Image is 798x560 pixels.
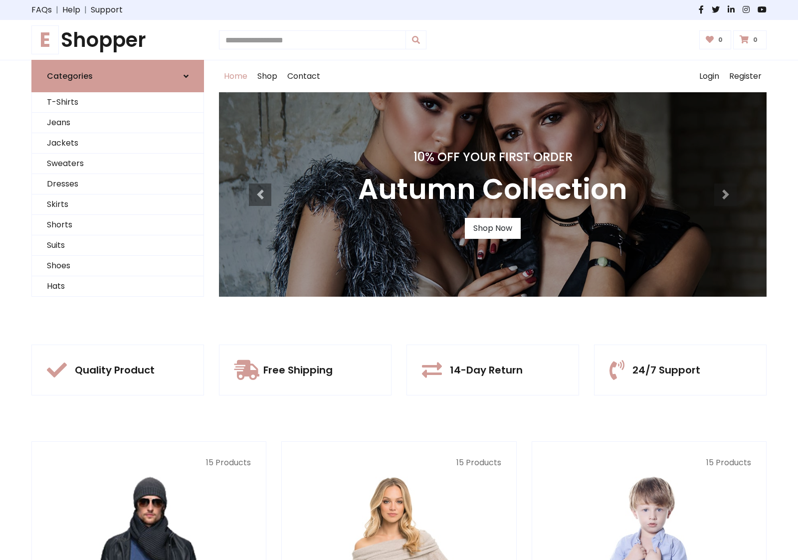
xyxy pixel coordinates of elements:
a: Jackets [32,133,203,154]
a: Home [219,60,252,92]
a: Register [724,60,767,92]
a: Shoes [32,256,203,276]
a: FAQs [31,4,52,16]
a: Sweaters [32,154,203,174]
a: T-Shirts [32,92,203,113]
h3: Autumn Collection [358,173,627,206]
a: Hats [32,276,203,297]
span: E [31,25,59,54]
span: | [80,4,91,16]
a: Login [694,60,724,92]
a: Categories [31,60,204,92]
h4: 10% Off Your First Order [358,150,627,165]
h5: 14-Day Return [450,364,523,376]
a: Help [62,4,80,16]
span: 0 [751,35,760,44]
h5: Quality Product [75,364,155,376]
a: Contact [282,60,325,92]
a: Skirts [32,194,203,215]
a: EShopper [31,28,204,52]
h6: Categories [47,71,93,81]
span: 0 [716,35,725,44]
span: | [52,4,62,16]
p: 15 Products [47,457,251,469]
a: Suits [32,235,203,256]
a: Jeans [32,113,203,133]
a: Shop Now [465,218,521,239]
p: 15 Products [297,457,501,469]
h5: 24/7 Support [632,364,700,376]
a: Shorts [32,215,203,235]
p: 15 Products [547,457,751,469]
a: Shop [252,60,282,92]
h1: Shopper [31,28,204,52]
a: 0 [733,30,767,49]
a: Support [91,4,123,16]
a: Dresses [32,174,203,194]
h5: Free Shipping [263,364,333,376]
a: 0 [699,30,732,49]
